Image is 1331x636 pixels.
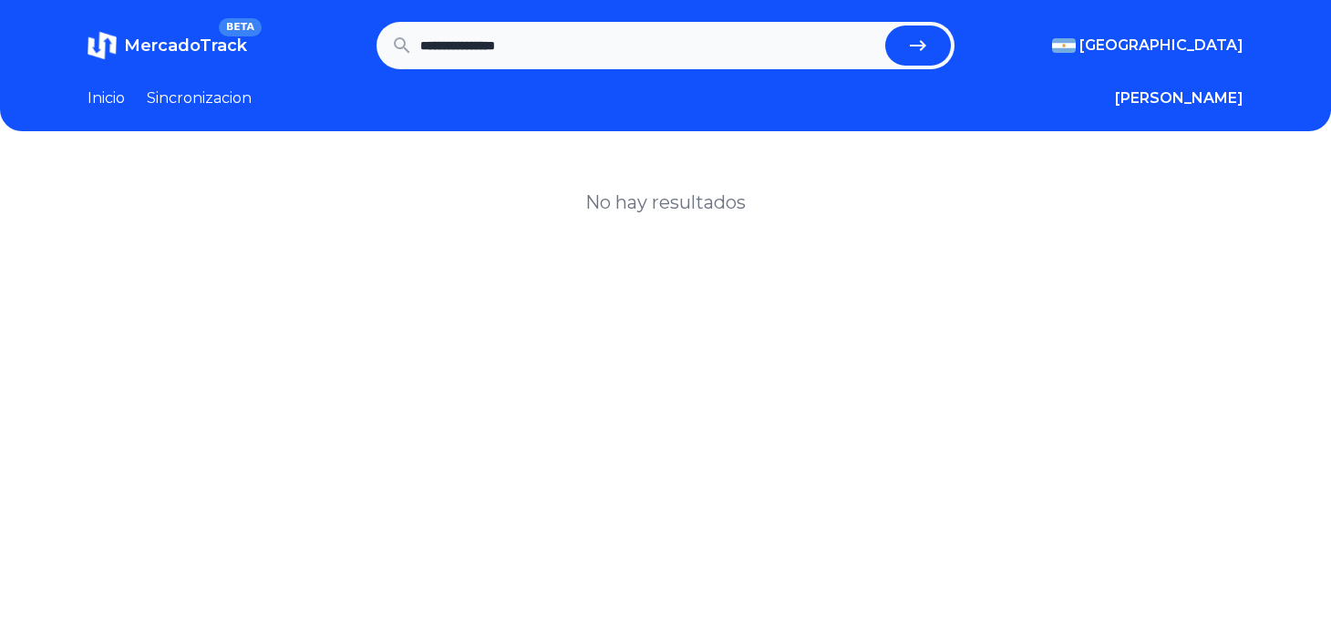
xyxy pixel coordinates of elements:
[585,190,746,215] h1: No hay resultados
[147,87,252,109] a: Sincronizacion
[88,31,117,60] img: MercadoTrack
[88,31,247,60] a: MercadoTrackBETA
[1115,87,1243,109] button: [PERSON_NAME]
[219,18,262,36] span: BETA
[1052,38,1076,53] img: Argentina
[1052,35,1243,56] button: [GEOGRAPHIC_DATA]
[124,36,247,56] span: MercadoTrack
[1079,35,1243,56] span: [GEOGRAPHIC_DATA]
[88,87,125,109] a: Inicio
